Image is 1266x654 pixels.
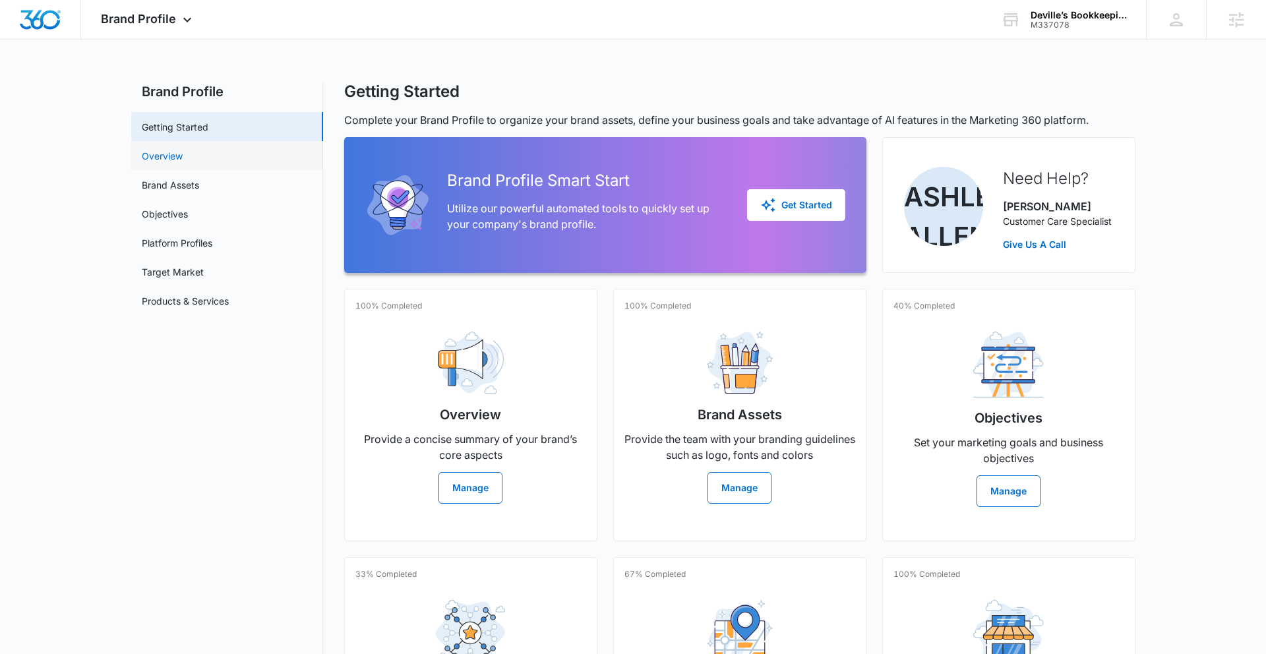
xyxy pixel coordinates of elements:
[1003,237,1112,251] a: Give Us A Call
[344,289,597,541] a: 100% CompletedOverviewProvide a concise summary of your brand’s core aspectsManage
[613,289,866,541] a: 100% CompletedBrand AssetsProvide the team with your branding guidelines such as logo, fonts and ...
[1003,198,1112,214] p: [PERSON_NAME]
[1031,10,1127,20] div: account name
[893,300,955,312] p: 40% Completed
[698,405,782,425] h2: Brand Assets
[893,434,1124,466] p: Set your marketing goals and business objectives
[142,120,208,134] a: Getting Started
[1031,20,1127,30] div: account id
[131,82,323,102] h2: Brand Profile
[344,112,1135,128] p: Complete your Brand Profile to organize your brand assets, define your business goals and take ad...
[447,200,726,232] p: Utilize our powerful automated tools to quickly set up your company's brand profile.
[355,431,586,463] p: Provide a concise summary of your brand’s core aspects
[142,178,199,192] a: Brand Assets
[142,149,183,163] a: Overview
[760,197,832,213] div: Get Started
[142,294,229,308] a: Products & Services
[447,169,726,193] h2: Brand Profile Smart Start
[624,431,855,463] p: Provide the team with your branding guidelines such as logo, fonts and colors
[975,408,1042,428] h2: Objectives
[142,265,204,279] a: Target Market
[440,405,501,425] h2: Overview
[101,12,176,26] span: Brand Profile
[355,568,417,580] p: 33% Completed
[904,167,983,246] img: Ashleigh Allen
[344,82,460,102] h1: Getting Started
[624,300,691,312] p: 100% Completed
[977,475,1040,507] button: Manage
[893,568,960,580] p: 100% Completed
[624,568,686,580] p: 67% Completed
[1003,214,1112,228] p: Customer Care Specialist
[142,236,212,250] a: Platform Profiles
[882,289,1135,541] a: 40% CompletedObjectivesSet your marketing goals and business objectivesManage
[1003,167,1112,191] h2: Need Help?
[142,207,188,221] a: Objectives
[708,472,771,504] button: Manage
[438,472,502,504] button: Manage
[747,189,845,221] button: Get Started
[355,300,422,312] p: 100% Completed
